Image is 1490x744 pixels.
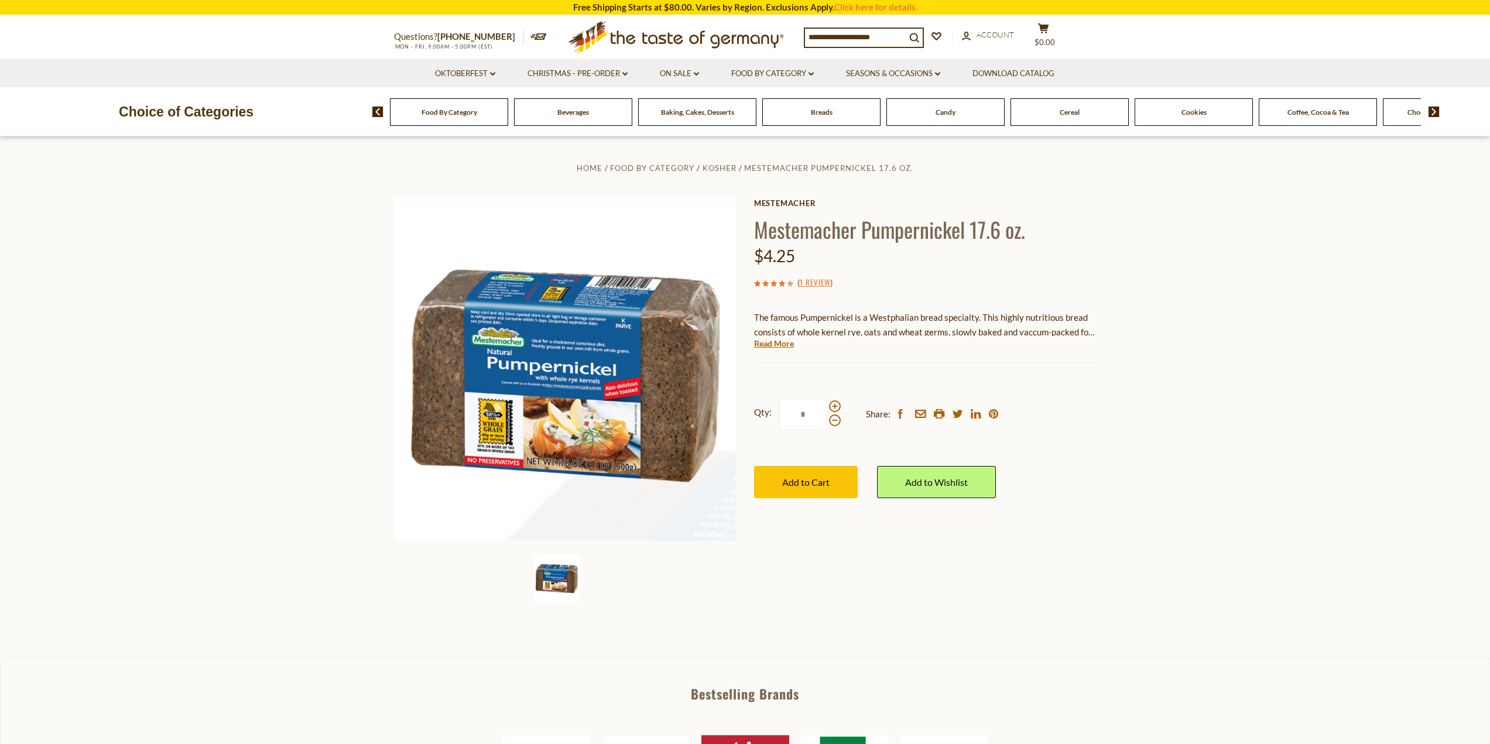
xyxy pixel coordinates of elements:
[394,29,524,44] p: Questions?
[422,108,477,116] a: Food By Category
[528,67,628,80] a: Christmas - PRE-ORDER
[1429,107,1440,117] img: next arrow
[811,108,833,116] a: Breads
[703,163,737,173] a: Kosher
[962,29,1014,42] a: Account
[372,107,383,117] img: previous arrow
[834,2,917,12] a: Click here for details.
[1035,37,1055,47] span: $0.00
[394,198,737,541] img: Mestemacher Pumpernickel
[936,108,955,116] a: Candy
[660,67,699,80] a: On Sale
[661,108,734,116] a: Baking, Cakes, Desserts
[1,687,1489,700] div: Bestselling Brands
[577,163,602,173] a: Home
[754,310,1097,340] p: The famous Pumpernickel is a Westphalian bread specialty. This highly nutritious bread consists o...
[972,67,1054,80] a: Download Catalog
[557,108,589,116] a: Beverages
[1407,108,1477,116] a: Chocolate & Marzipan
[754,198,1097,208] a: Mestemacher
[779,398,827,430] input: Qty:
[437,31,515,42] a: [PHONE_NUMBER]
[533,554,580,601] img: Mestemacher Pumpernickel
[1026,23,1061,52] button: $0.00
[754,466,858,498] button: Add to Cart
[877,466,996,498] a: Add to Wishlist
[846,67,940,80] a: Seasons & Occasions
[1181,108,1207,116] a: Cookies
[977,30,1014,39] span: Account
[754,246,795,266] span: $4.25
[797,276,833,288] span: ( )
[754,216,1097,242] h1: Mestemacher Pumpernickel 17.6 oz.
[435,67,495,80] a: Oktoberfest
[1287,108,1349,116] a: Coffee, Cocoa & Tea
[754,405,772,420] strong: Qty:
[394,43,494,50] span: MON - FRI, 9:00AM - 5:00PM (EST)
[731,67,814,80] a: Food By Category
[754,338,794,349] a: Read More
[800,276,830,289] a: 1 Review
[866,407,890,421] span: Share:
[744,163,913,173] a: Mestemacher Pumpernickel 17.6 oz.
[610,163,694,173] a: Food By Category
[782,476,830,488] span: Add to Cart
[1060,108,1080,116] a: Cereal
